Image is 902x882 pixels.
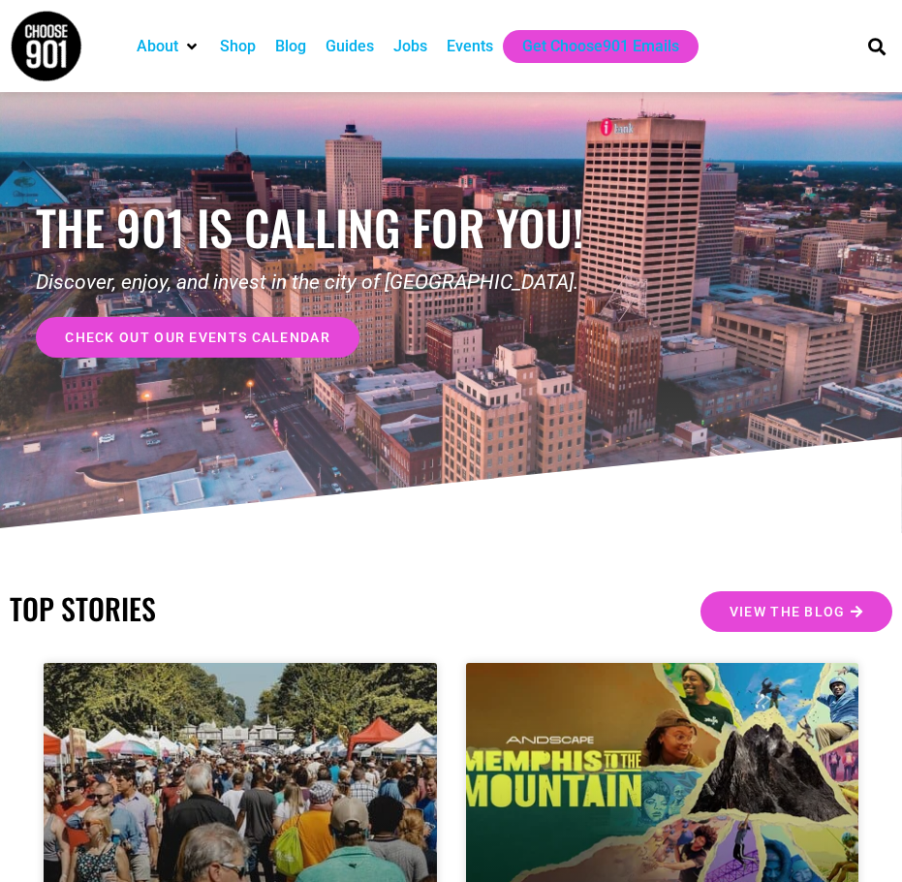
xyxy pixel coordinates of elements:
h1: the 901 is calling for you! [36,199,722,256]
a: Shop [220,35,256,58]
a: Get Choose901 Emails [522,35,679,58]
span: View the Blog [730,605,846,618]
a: check out our events calendar [36,317,359,358]
a: Guides [326,35,374,58]
a: Blog [275,35,306,58]
p: Discover, enjoy, and invest in the city of [GEOGRAPHIC_DATA]. [36,268,722,299]
span: check out our events calendar [65,331,330,344]
h2: TOP STORIES [10,591,442,626]
div: Search [860,30,892,62]
a: Jobs [393,35,427,58]
a: About [137,35,178,58]
div: About [127,30,210,63]
a: View the Blog [700,591,892,632]
a: Events [447,35,493,58]
nav: Main nav [127,30,841,63]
